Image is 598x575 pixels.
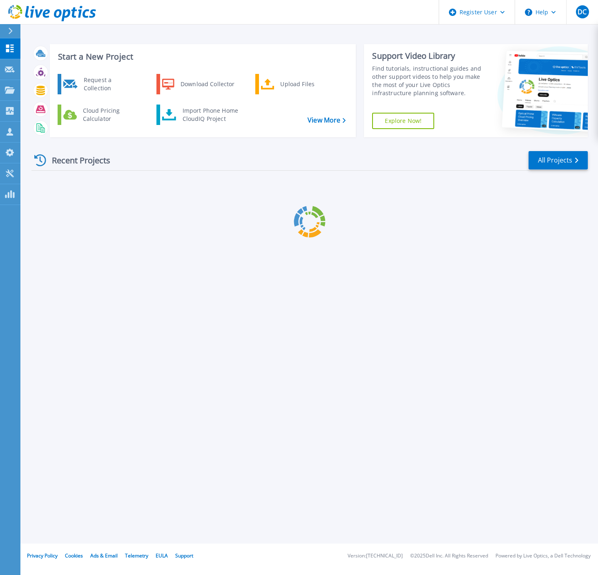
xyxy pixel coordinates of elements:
[410,553,488,559] li: © 2025 Dell Inc. All Rights Reserved
[58,52,346,61] h3: Start a New Project
[27,552,58,559] a: Privacy Policy
[58,105,141,125] a: Cloud Pricing Calculator
[348,553,403,559] li: Version: [TECHNICAL_ID]
[58,74,141,94] a: Request a Collection
[179,107,242,123] div: Import Phone Home CloudIQ Project
[80,76,139,92] div: Request a Collection
[125,552,148,559] a: Telemetry
[90,552,118,559] a: Ads & Email
[176,76,238,92] div: Download Collector
[529,151,588,169] a: All Projects
[156,552,168,559] a: EULA
[372,51,484,61] div: Support Video Library
[31,150,121,170] div: Recent Projects
[308,116,346,124] a: View More
[65,552,83,559] a: Cookies
[495,553,591,559] li: Powered by Live Optics, a Dell Technology
[156,74,240,94] a: Download Collector
[578,9,587,15] span: DC
[175,552,193,559] a: Support
[255,74,339,94] a: Upload Files
[276,76,337,92] div: Upload Files
[79,107,139,123] div: Cloud Pricing Calculator
[372,113,434,129] a: Explore Now!
[372,65,484,97] div: Find tutorials, instructional guides and other support videos to help you make the most of your L...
